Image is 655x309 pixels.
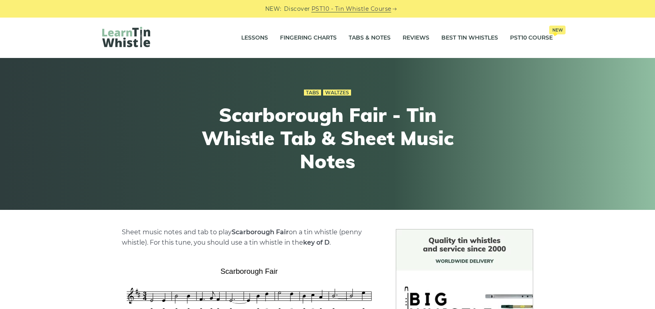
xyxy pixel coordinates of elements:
[280,28,337,48] a: Fingering Charts
[403,28,429,48] a: Reviews
[349,28,391,48] a: Tabs & Notes
[549,26,566,34] span: New
[232,228,289,236] strong: Scarborough Fair
[102,27,150,47] img: LearnTinWhistle.com
[303,239,329,246] strong: key of D
[181,104,474,173] h1: Scarborough Fair - Tin Whistle Tab & Sheet Music Notes
[510,28,553,48] a: PST10 CourseNew
[323,90,351,96] a: Waltzes
[441,28,498,48] a: Best Tin Whistles
[304,90,321,96] a: Tabs
[241,28,268,48] a: Lessons
[122,227,377,248] p: Sheet music notes and tab to play on a tin whistle (penny whistle). For this tune, you should use...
